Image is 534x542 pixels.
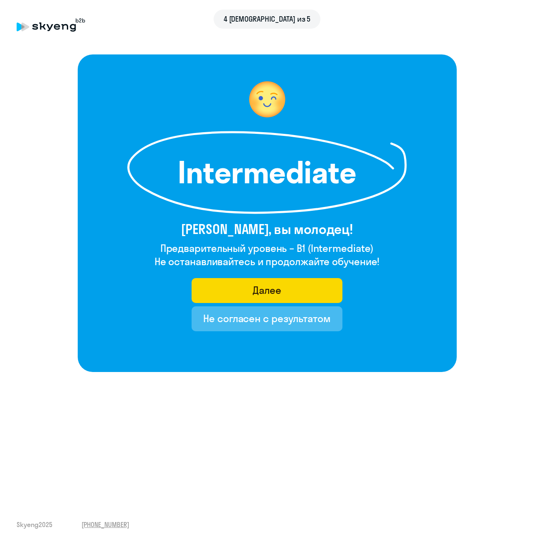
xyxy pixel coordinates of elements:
h4: Не останавливайтесь и продолжайте обучение! [155,255,380,268]
span: Skyeng 2025 [17,520,52,529]
button: Не согласен с результатом [192,306,342,331]
div: Далее [253,283,281,297]
h3: [PERSON_NAME], вы молодец! [155,221,380,237]
h1: Intermediate [172,158,363,187]
span: 4 [DEMOGRAPHIC_DATA] из 5 [224,14,311,25]
div: Не согласен с результатом [203,312,331,325]
button: Далее [192,278,342,303]
h4: Предварительный уровень – B1 (Intermediate) [155,241,380,255]
a: [PHONE_NUMBER] [81,520,129,529]
img: level [242,74,292,124]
